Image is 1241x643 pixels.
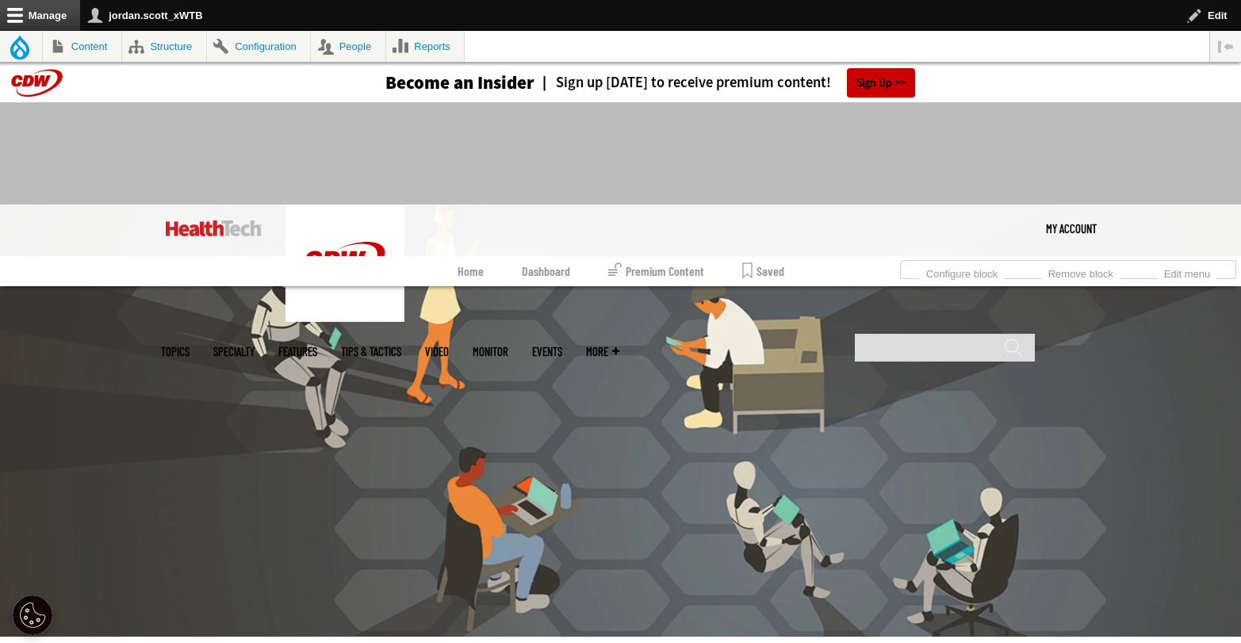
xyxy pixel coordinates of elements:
a: Configure block [920,263,1004,281]
span: More [586,346,619,358]
iframe: advertisement [332,118,910,189]
a: MonITor [473,346,508,358]
a: People [311,31,385,62]
a: CDW [285,309,404,326]
a: Structure [122,31,206,62]
a: Features [278,346,317,358]
a: Tips & Tactics [341,346,401,358]
div: Cookie Settings [13,595,52,635]
h3: Become an Insider [385,74,534,92]
span: Specialty [213,346,255,358]
a: Dashboard [522,256,570,286]
a: Content [43,31,121,62]
img: Home [166,220,262,236]
div: User menu [1046,205,1097,252]
a: Become an Insider [326,74,534,92]
a: Sign up [DATE] to receive premium content! [534,75,831,90]
a: Configuration [207,31,310,62]
img: Home [285,205,404,322]
a: Video [425,346,449,358]
button: Open Preferences [13,595,52,635]
a: Remove block [1042,263,1120,281]
a: Edit menu [1158,263,1216,281]
a: Home [458,256,484,286]
a: Reports [386,31,465,62]
a: My Account [1046,205,1097,252]
a: Saved [742,256,784,286]
a: Sign Up [847,68,915,98]
button: Vertical orientation [1210,31,1241,62]
span: Topics [161,346,190,358]
a: Premium Content [608,256,704,286]
a: Events [532,346,562,358]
